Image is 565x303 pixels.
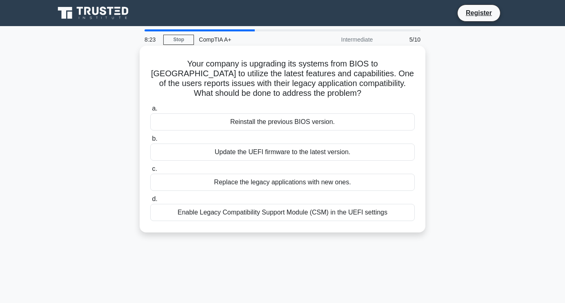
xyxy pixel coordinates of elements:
[163,35,194,45] a: Stop
[150,174,415,191] div: Replace the legacy applications with new ones.
[150,204,415,221] div: Enable Legacy Compatibility Support Module (CSM) in the UEFI settings
[152,195,157,202] span: d.
[152,165,157,172] span: c.
[150,144,415,161] div: Update the UEFI firmware to the latest version.
[152,105,157,112] span: a.
[149,59,416,99] h5: Your company is upgrading its systems from BIOS to [GEOGRAPHIC_DATA] to utilize the latest featur...
[194,31,306,48] div: CompTIA A+
[140,31,163,48] div: 8:23
[461,8,497,18] a: Register
[306,31,378,48] div: Intermediate
[152,135,157,142] span: b.
[378,31,425,48] div: 5/10
[150,113,415,130] div: Reinstall the previous BIOS version.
